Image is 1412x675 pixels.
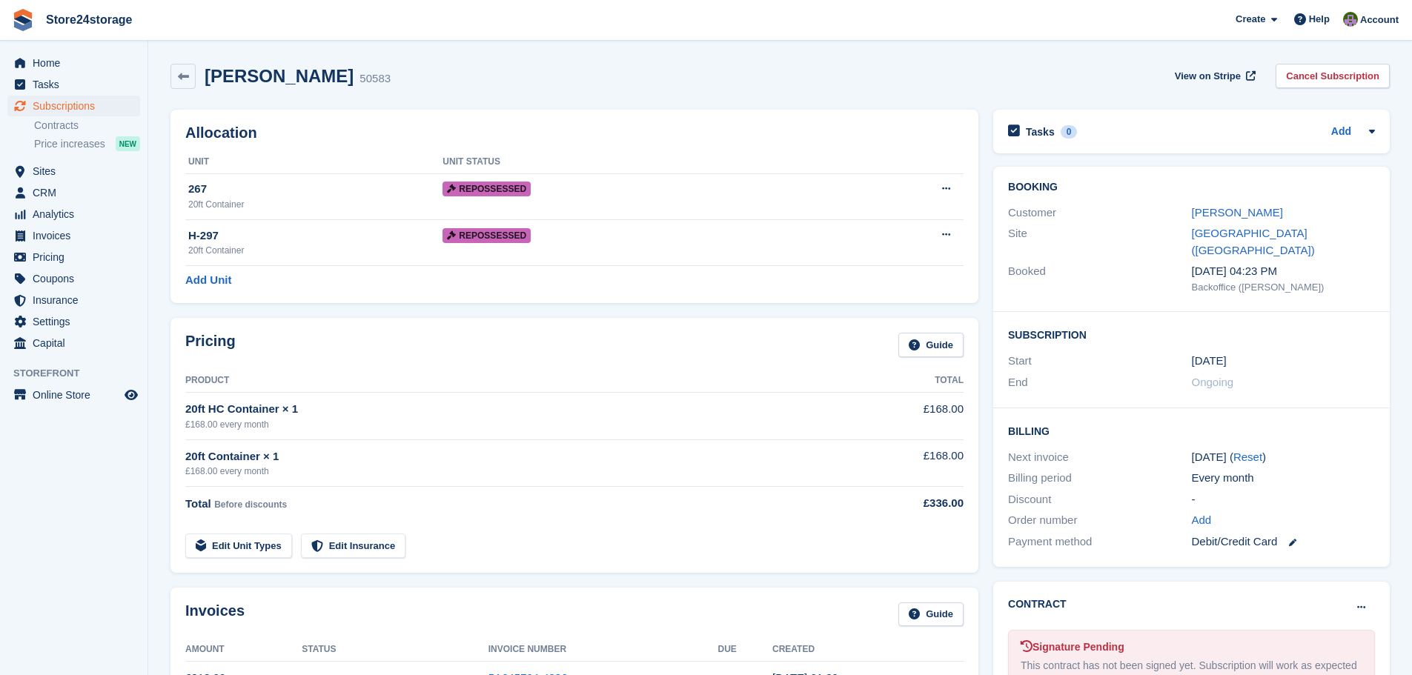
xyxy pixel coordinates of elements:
[1233,450,1262,463] a: Reset
[40,7,139,32] a: Store24storage
[1276,64,1390,88] a: Cancel Subscription
[185,497,211,510] span: Total
[185,465,843,478] div: £168.00 every month
[116,136,140,151] div: NEW
[33,74,122,95] span: Tasks
[843,439,964,486] td: £168.00
[33,53,122,73] span: Home
[185,418,843,431] div: £168.00 every month
[1309,12,1330,27] span: Help
[443,182,531,196] span: Repossessed
[188,198,443,211] div: 20ft Container
[1008,423,1375,438] h2: Billing
[1008,533,1191,551] div: Payment method
[1008,449,1191,466] div: Next invoice
[7,182,140,203] a: menu
[1008,470,1191,487] div: Billing period
[1008,182,1375,193] h2: Booking
[898,333,964,357] a: Guide
[1192,470,1375,487] div: Every month
[7,247,140,267] a: menu
[717,638,772,662] th: Due
[33,247,122,267] span: Pricing
[1236,12,1265,27] span: Create
[33,182,122,203] span: CRM
[1008,374,1191,391] div: End
[188,244,443,257] div: 20ft Container
[185,533,292,558] a: Edit Unit Types
[1192,533,1375,551] div: Debit/Credit Card
[7,268,140,289] a: menu
[185,124,964,142] h2: Allocation
[302,638,488,662] th: Status
[33,268,122,289] span: Coupons
[185,150,443,174] th: Unit
[1192,227,1315,256] a: [GEOGRAPHIC_DATA] ([GEOGRAPHIC_DATA])
[7,333,140,353] a: menu
[898,602,964,627] a: Guide
[33,385,122,405] span: Online Store
[185,369,843,393] th: Product
[185,272,231,289] a: Add Unit
[1008,512,1191,529] div: Order number
[1192,280,1375,295] div: Backoffice ([PERSON_NAME])
[34,137,105,151] span: Price increases
[1360,13,1399,27] span: Account
[1008,205,1191,222] div: Customer
[7,385,140,405] a: menu
[122,386,140,404] a: Preview store
[205,66,354,86] h2: [PERSON_NAME]
[1008,491,1191,508] div: Discount
[843,495,964,512] div: £336.00
[1192,263,1375,280] div: [DATE] 04:23 PM
[7,74,140,95] a: menu
[1008,263,1191,294] div: Booked
[7,311,140,332] a: menu
[843,369,964,393] th: Total
[443,150,827,174] th: Unit Status
[185,638,302,662] th: Amount
[772,638,964,662] th: Created
[1192,376,1234,388] span: Ongoing
[33,204,122,225] span: Analytics
[34,136,140,152] a: Price increases NEW
[7,161,140,182] a: menu
[33,311,122,332] span: Settings
[188,227,443,245] div: H-297
[33,333,122,353] span: Capital
[185,333,236,357] h2: Pricing
[33,290,122,310] span: Insurance
[13,366,148,381] span: Storefront
[1061,125,1078,139] div: 0
[7,225,140,246] a: menu
[1331,124,1351,141] a: Add
[1026,125,1055,139] h2: Tasks
[1192,206,1283,219] a: [PERSON_NAME]
[7,53,140,73] a: menu
[185,602,245,627] h2: Invoices
[1008,596,1067,612] h2: Contract
[33,161,122,182] span: Sites
[488,638,718,662] th: Invoice Number
[1343,12,1358,27] img: Jane Welch
[1192,353,1227,370] time: 2024-09-01 00:00:00 UTC
[1192,449,1375,466] div: [DATE] ( )
[1169,64,1259,88] a: View on Stripe
[1192,512,1212,529] a: Add
[1192,491,1375,508] div: -
[185,401,843,418] div: 20ft HC Container × 1
[1175,69,1241,84] span: View on Stripe
[7,204,140,225] a: menu
[33,96,122,116] span: Subscriptions
[185,448,843,465] div: 20ft Container × 1
[7,96,140,116] a: menu
[1008,225,1191,259] div: Site
[33,225,122,246] span: Invoices
[443,228,531,243] span: Repossessed
[1021,639,1362,655] div: Signature Pending
[7,290,140,310] a: menu
[301,533,406,558] a: Edit Insurance
[1008,353,1191,370] div: Start
[214,499,287,510] span: Before discounts
[359,70,391,87] div: 50583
